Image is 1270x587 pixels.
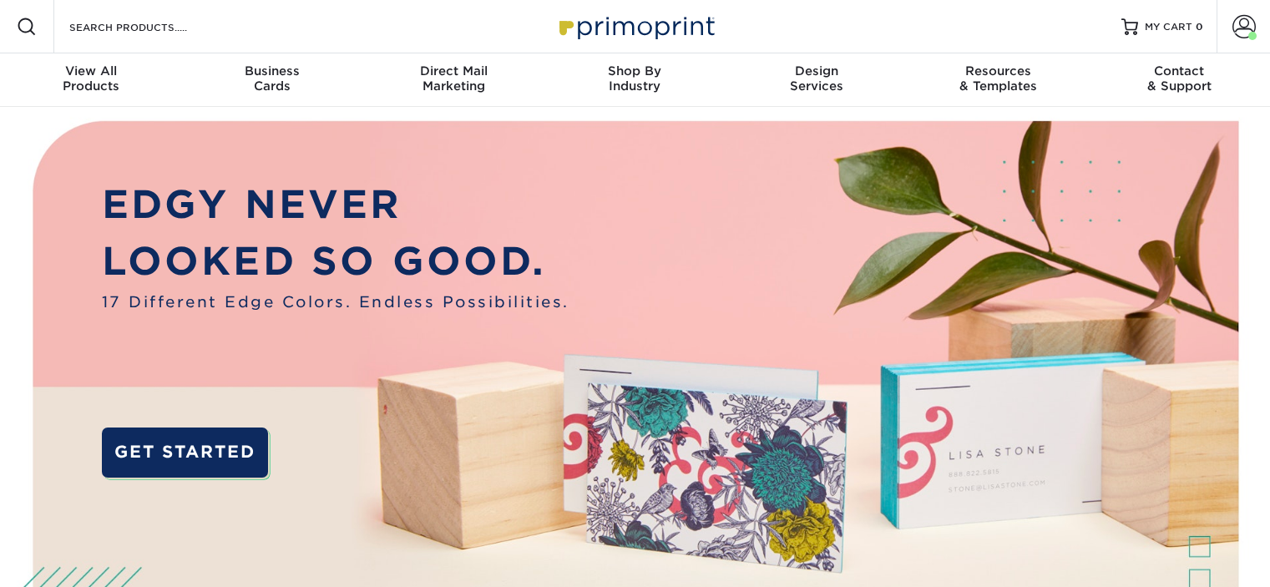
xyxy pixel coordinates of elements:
[363,63,544,78] span: Direct Mail
[1145,20,1192,34] span: MY CART
[1089,63,1270,94] div: & Support
[1089,53,1270,107] a: Contact& Support
[726,53,907,107] a: DesignServices
[1089,63,1270,78] span: Contact
[181,53,362,107] a: BusinessCards
[907,63,1088,94] div: & Templates
[102,428,268,478] a: GET STARTED
[102,233,569,290] p: LOOKED SO GOOD.
[907,63,1088,78] span: Resources
[544,53,726,107] a: Shop ByIndustry
[102,291,569,313] span: 17 Different Edge Colors. Endless Possibilities.
[552,8,719,44] img: Primoprint
[363,63,544,94] div: Marketing
[181,63,362,94] div: Cards
[102,176,569,233] p: EDGY NEVER
[726,63,907,78] span: Design
[544,63,726,94] div: Industry
[726,63,907,94] div: Services
[907,53,1088,107] a: Resources& Templates
[181,63,362,78] span: Business
[1196,21,1203,33] span: 0
[544,63,726,78] span: Shop By
[363,53,544,107] a: Direct MailMarketing
[68,17,230,37] input: SEARCH PRODUCTS.....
